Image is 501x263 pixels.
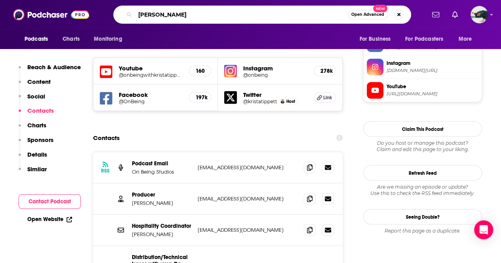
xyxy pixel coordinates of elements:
[19,151,47,165] button: Details
[132,168,191,175] p: On Being Studios
[27,78,51,85] p: Content
[400,32,455,47] button: open menu
[132,160,191,167] p: Podcast Email
[132,231,191,238] p: [PERSON_NAME]
[19,165,47,180] button: Similar
[113,6,411,24] div: Search podcasts, credits, & more...
[359,34,391,45] span: For Business
[27,121,46,129] p: Charts
[453,32,482,47] button: open menu
[198,164,297,171] p: [EMAIL_ADDRESS][DOMAIN_NAME]
[471,6,488,23] img: User Profile
[27,216,72,223] a: Open Website
[351,13,384,17] span: Open Advanced
[280,99,285,104] img: Krista Tippett
[119,72,183,78] a: @onbeingwithkristatippettpo4698
[471,6,488,23] button: Show profile menu
[429,8,442,21] a: Show notifications dropdown
[387,83,478,90] span: YouTube
[132,200,191,206] p: [PERSON_NAME]
[198,227,297,233] p: [EMAIL_ADDRESS][DOMAIN_NAME]
[243,98,277,104] a: @kristatippett
[363,209,482,225] a: Seeing Double?
[19,194,81,209] button: Contact Podcast
[373,5,387,12] span: New
[314,93,336,103] a: Link
[471,6,488,23] span: Logged in as fsg.publicity
[19,32,58,47] button: open menu
[363,184,482,197] div: Are we missing an episode or update? Use this to check the RSS feed immediately.
[132,191,191,198] p: Producer
[135,8,348,21] input: Search podcasts, credits, & more...
[27,107,54,114] p: Contacts
[363,165,482,181] button: Refresh Feed
[13,7,89,22] img: Podchaser - Follow, Share and Rate Podcasts
[196,94,204,101] h5: 197k
[363,140,482,153] div: Claim and edit this page to your liking.
[19,63,81,78] button: Reach & Audience
[25,34,48,45] span: Podcasts
[119,98,183,104] a: @OnBeing
[63,34,80,45] span: Charts
[93,131,120,146] h2: Contacts
[27,151,47,158] p: Details
[224,65,237,78] img: iconImage
[101,168,110,174] h3: RSS
[243,91,307,98] h5: Twitter
[19,107,54,121] button: Contacts
[320,68,329,74] h5: 278k
[348,10,388,19] button: Open AdvancedNew
[132,223,191,229] p: Hospitality Coordinator
[367,82,478,99] a: YouTube[URL][DOMAIN_NAME]
[196,68,204,74] h5: 160
[367,59,478,76] a: Instagram[DOMAIN_NAME][URL]
[19,136,53,151] button: Sponsors
[363,140,482,146] span: Do you host or manage this podcast?
[19,121,46,136] button: Charts
[243,72,307,78] a: @onbeing
[387,60,478,67] span: Instagram
[88,32,132,47] button: open menu
[94,34,122,45] span: Monitoring
[243,64,307,72] h5: Instagram
[19,93,45,107] button: Social
[57,32,84,47] a: Charts
[19,78,51,93] button: Content
[363,228,482,234] div: Report this page as a duplicate.
[198,195,297,202] p: [EMAIL_ADDRESS][DOMAIN_NAME]
[286,99,295,104] span: Host
[354,32,400,47] button: open menu
[459,34,472,45] span: More
[405,34,443,45] span: For Podcasters
[119,64,183,72] h5: Youtube
[27,165,47,173] p: Similar
[474,220,493,239] div: Open Intercom Messenger
[449,8,461,21] a: Show notifications dropdown
[119,91,183,98] h5: Facebook
[27,63,81,71] p: Reach & Audience
[323,95,332,101] span: Link
[387,91,478,97] span: https://www.youtube.com/@onbeingwithkristatippettpo4698
[387,68,478,74] span: instagram.com/onbeing
[27,136,53,144] p: Sponsors
[27,93,45,100] p: Social
[363,121,482,137] button: Claim This Podcast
